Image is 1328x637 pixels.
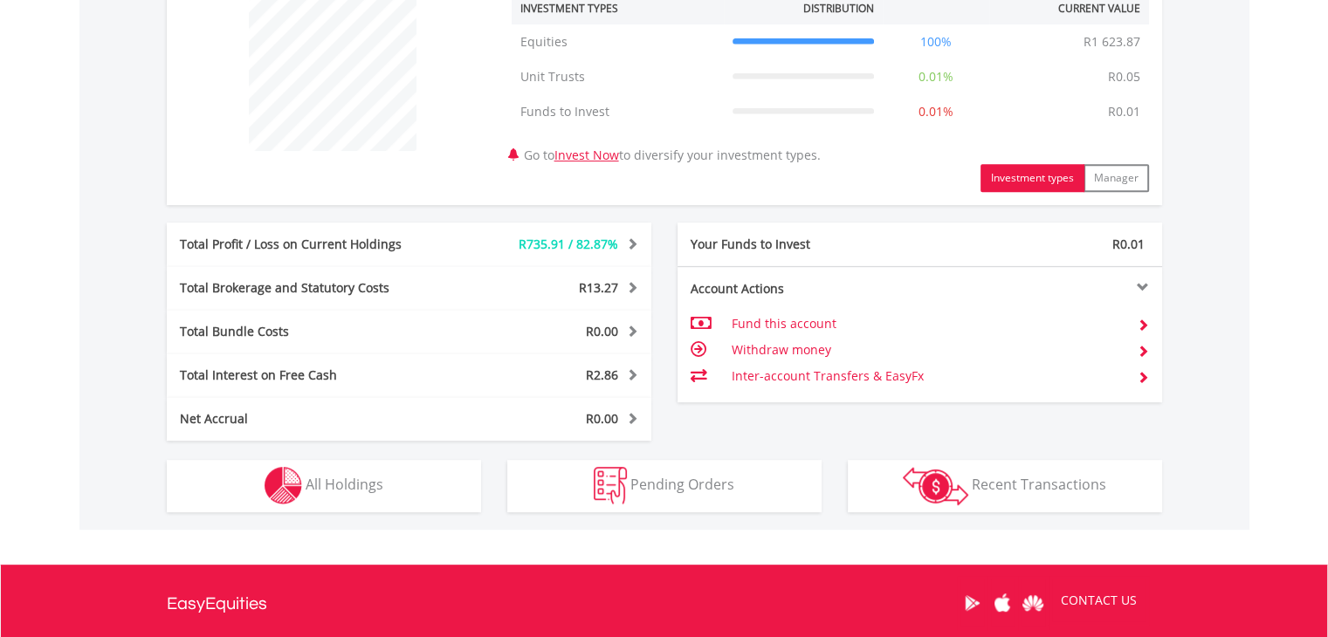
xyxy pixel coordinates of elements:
td: 0.01% [883,94,989,129]
button: Investment types [981,164,1084,192]
div: Account Actions [678,280,920,298]
span: Pending Orders [630,475,734,494]
button: Pending Orders [507,460,822,512]
button: Manager [1084,164,1149,192]
div: Total Bundle Costs [167,323,450,340]
span: R13.27 [579,279,618,296]
img: pending_instructions-wht.png [594,467,627,504]
td: Funds to Invest [512,94,724,129]
td: Withdraw money [731,337,1123,363]
div: Total Interest on Free Cash [167,366,450,384]
span: R2.86 [586,366,618,383]
a: Google Play [957,576,987,630]
div: Distribution [803,1,874,16]
img: transactions-zar-wht.png [903,467,968,505]
button: All Holdings [167,460,481,512]
a: Invest Now [554,147,619,163]
a: CONTACT US [1049,576,1149,625]
a: Apple [987,576,1018,630]
div: Total Brokerage and Statutory Costs [167,279,450,297]
td: Equities [512,24,724,59]
span: Recent Transactions [972,475,1106,494]
img: holdings-wht.png [265,467,302,504]
div: Net Accrual [167,410,450,428]
td: Inter-account Transfers & EasyFx [731,363,1123,389]
span: R0.01 [1112,236,1145,252]
span: All Holdings [306,475,383,494]
td: 100% [883,24,989,59]
span: R0.00 [586,410,618,427]
div: Your Funds to Invest [678,236,920,253]
td: R1 623.87 [1075,24,1149,59]
td: R0.05 [1099,59,1149,94]
span: R735.91 / 82.87% [519,236,618,252]
div: Total Profit / Loss on Current Holdings [167,236,450,253]
a: Huawei [1018,576,1049,630]
button: Recent Transactions [848,460,1162,512]
td: Unit Trusts [512,59,724,94]
span: R0.00 [586,323,618,339]
td: Fund this account [731,311,1123,337]
td: R0.01 [1099,94,1149,129]
td: 0.01% [883,59,989,94]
